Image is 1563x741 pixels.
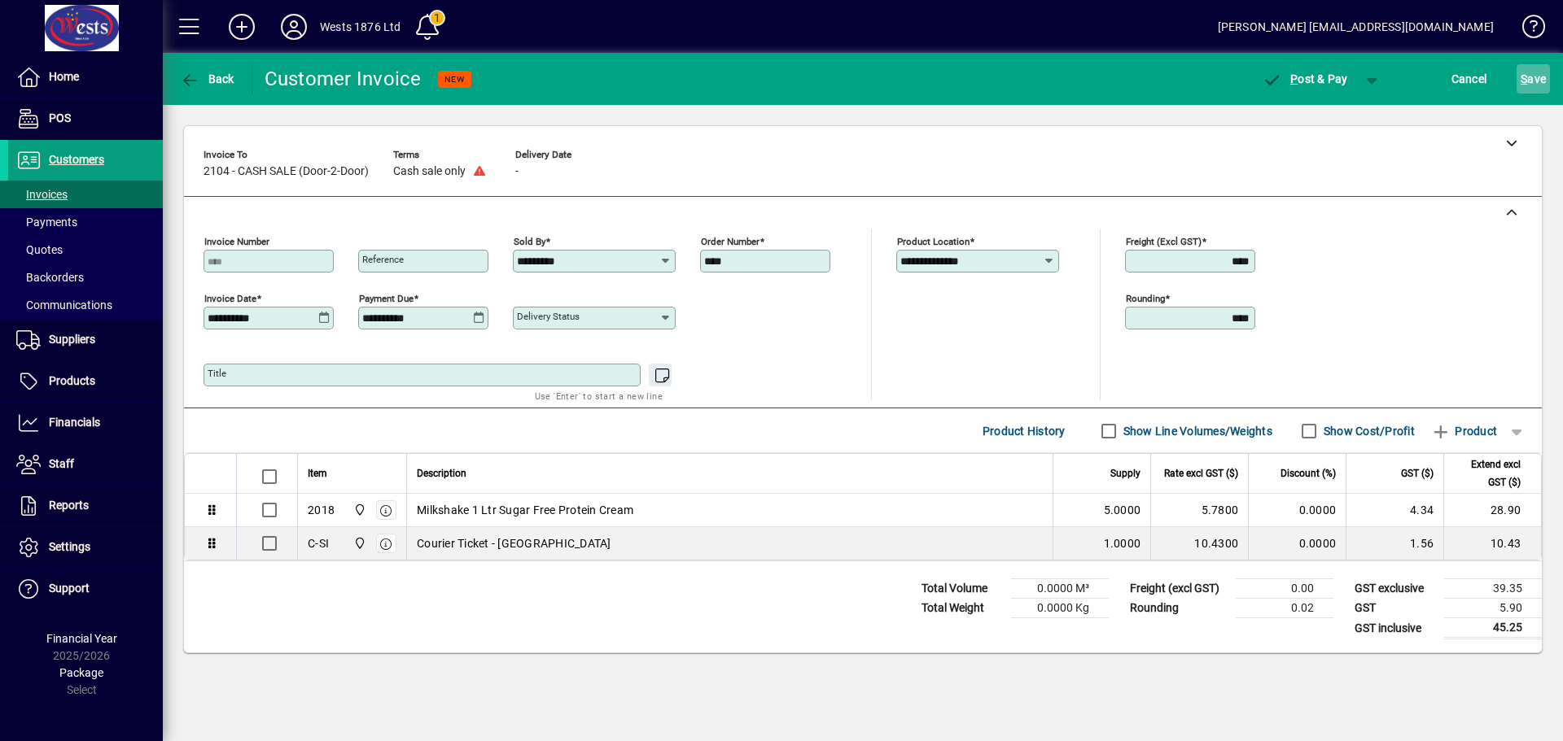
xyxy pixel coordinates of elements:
[1248,494,1346,527] td: 0.0000
[1236,579,1333,599] td: 0.00
[8,527,163,568] a: Settings
[204,236,269,247] mat-label: Invoice number
[535,386,663,405] mat-hint: Use 'Enter' to start a new line
[8,98,163,139] a: POS
[163,64,252,94] app-page-header-button: Back
[1290,72,1298,85] span: P
[46,632,117,645] span: Financial Year
[1011,579,1109,599] td: 0.0000 M³
[913,579,1011,599] td: Total Volume
[359,293,414,304] mat-label: Payment due
[1346,618,1444,639] td: GST inclusive
[8,569,163,609] a: Support
[49,111,71,124] span: POS
[393,165,466,178] span: Cash sale only
[1447,64,1491,94] button: Cancel
[913,599,1011,618] td: Total Weight
[1451,66,1487,92] span: Cancel
[1320,423,1415,439] label: Show Cost/Profit
[176,64,239,94] button: Back
[216,12,268,41] button: Add
[1443,494,1541,527] td: 28.90
[1248,527,1346,560] td: 0.0000
[349,501,368,519] span: Wests Cordials
[16,216,77,229] span: Payments
[1444,579,1542,599] td: 39.35
[16,243,63,256] span: Quotes
[444,74,465,85] span: NEW
[1423,416,1505,446] button: Product
[1110,464,1141,482] span: Supply
[1122,579,1236,599] td: Freight (excl GST)
[8,444,163,485] a: Staff
[1401,464,1434,482] span: GST ($)
[983,418,1066,444] span: Product History
[49,582,90,595] span: Support
[8,181,163,208] a: Invoices
[1218,14,1494,40] div: [PERSON_NAME] [EMAIL_ADDRESS][DOMAIN_NAME]
[1346,599,1444,618] td: GST
[8,236,163,264] a: Quotes
[1120,423,1272,439] label: Show Line Volumes/Weights
[1236,599,1333,618] td: 0.02
[1521,72,1527,85] span: S
[308,502,335,518] div: 2018
[1126,293,1165,304] mat-label: Rounding
[1346,579,1444,599] td: GST exclusive
[417,502,633,518] span: Milkshake 1 Ltr Sugar Free Protein Cream
[49,333,95,346] span: Suppliers
[1431,418,1497,444] span: Product
[49,499,89,512] span: Reports
[349,534,368,552] span: Wests Cordials
[1346,494,1443,527] td: 4.34
[308,535,329,551] div: C-SI
[204,293,256,304] mat-label: Invoice date
[265,66,422,92] div: Customer Invoice
[1011,599,1109,618] td: 0.0000 Kg
[308,464,327,482] span: Item
[8,361,163,402] a: Products
[268,12,320,41] button: Profile
[49,374,95,387] span: Products
[417,464,466,482] span: Description
[8,291,163,319] a: Communications
[1126,236,1202,247] mat-label: Freight (excl GST)
[59,666,103,679] span: Package
[1521,66,1546,92] span: ave
[1454,455,1521,491] span: Extend excl GST ($)
[8,264,163,291] a: Backorders
[1263,72,1348,85] span: ost & Pay
[1104,502,1141,518] span: 5.0000
[8,486,163,526] a: Reports
[1122,599,1236,618] td: Rounding
[517,311,580,322] mat-label: Delivery status
[976,416,1072,446] button: Product History
[1254,64,1356,94] button: Post & Pay
[1164,464,1238,482] span: Rate excl GST ($)
[8,208,163,236] a: Payments
[8,403,163,443] a: Financials
[16,188,68,201] span: Invoices
[180,72,234,85] span: Back
[49,457,74,470] span: Staff
[1443,527,1541,560] td: 10.43
[49,540,90,553] span: Settings
[1104,535,1141,551] span: 1.0000
[49,153,104,166] span: Customers
[320,14,401,40] div: Wests 1876 Ltd
[1161,502,1238,518] div: 5.7800
[1281,464,1336,482] span: Discount (%)
[8,320,163,360] a: Suppliers
[515,165,519,178] span: -
[208,368,226,379] mat-label: Title
[1517,64,1550,94] button: Save
[897,236,970,247] mat-label: Product location
[16,271,84,284] span: Backorders
[49,70,79,83] span: Home
[701,236,760,247] mat-label: Order number
[16,299,112,312] span: Communications
[514,236,545,247] mat-label: Sold by
[1444,599,1542,618] td: 5.90
[417,535,611,551] span: Courier Ticket - [GEOGRAPHIC_DATA]
[362,254,404,265] mat-label: Reference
